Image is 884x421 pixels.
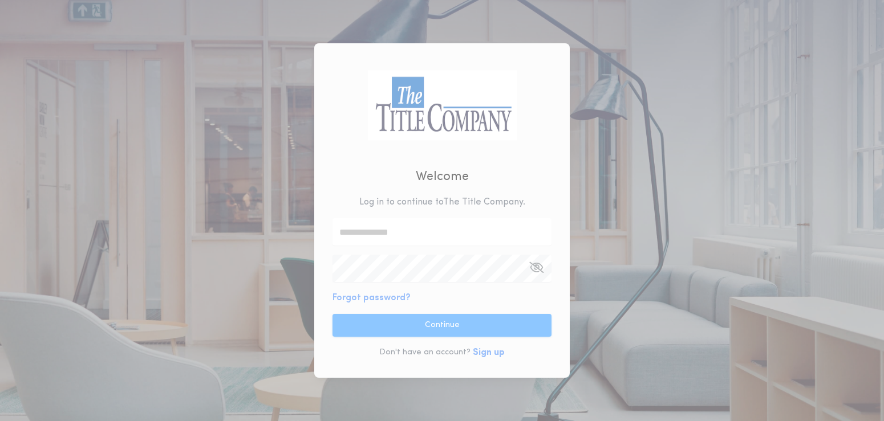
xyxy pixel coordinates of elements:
[416,167,469,186] h2: Welcome
[379,347,471,358] p: Don't have an account?
[332,314,552,337] button: Continue
[367,70,517,140] img: logo
[332,291,411,305] button: Forgot password?
[473,346,505,359] button: Sign up
[359,195,525,209] p: Log in to continue to The Title Company .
